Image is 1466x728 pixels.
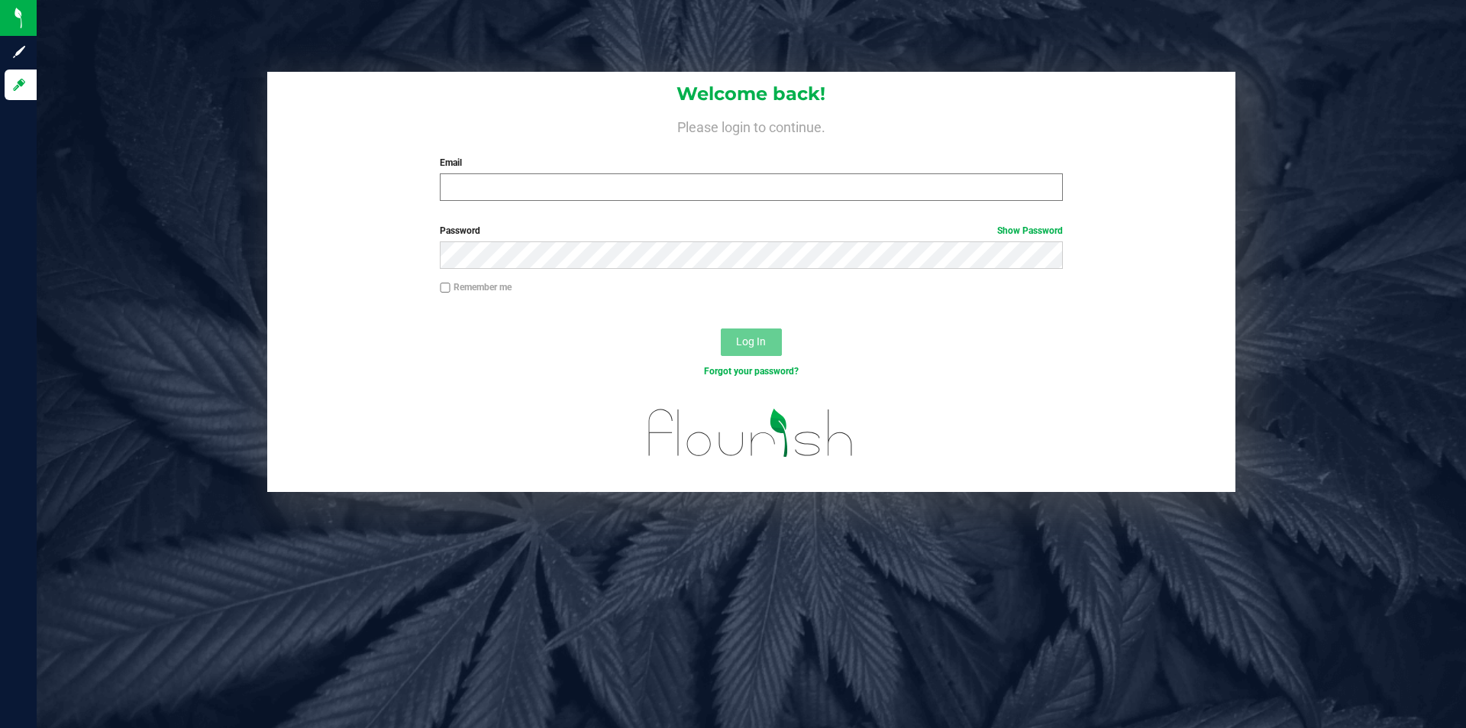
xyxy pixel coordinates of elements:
[630,394,872,472] img: flourish_logo.svg
[267,84,1235,104] h1: Welcome back!
[997,225,1063,236] a: Show Password
[736,335,766,348] span: Log In
[440,283,450,293] input: Remember me
[11,77,27,92] inline-svg: Log in
[440,280,512,294] label: Remember me
[704,366,799,377] a: Forgot your password?
[440,156,1062,170] label: Email
[440,225,480,236] span: Password
[11,44,27,60] inline-svg: Sign up
[267,116,1235,134] h4: Please login to continue.
[721,328,782,356] button: Log In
